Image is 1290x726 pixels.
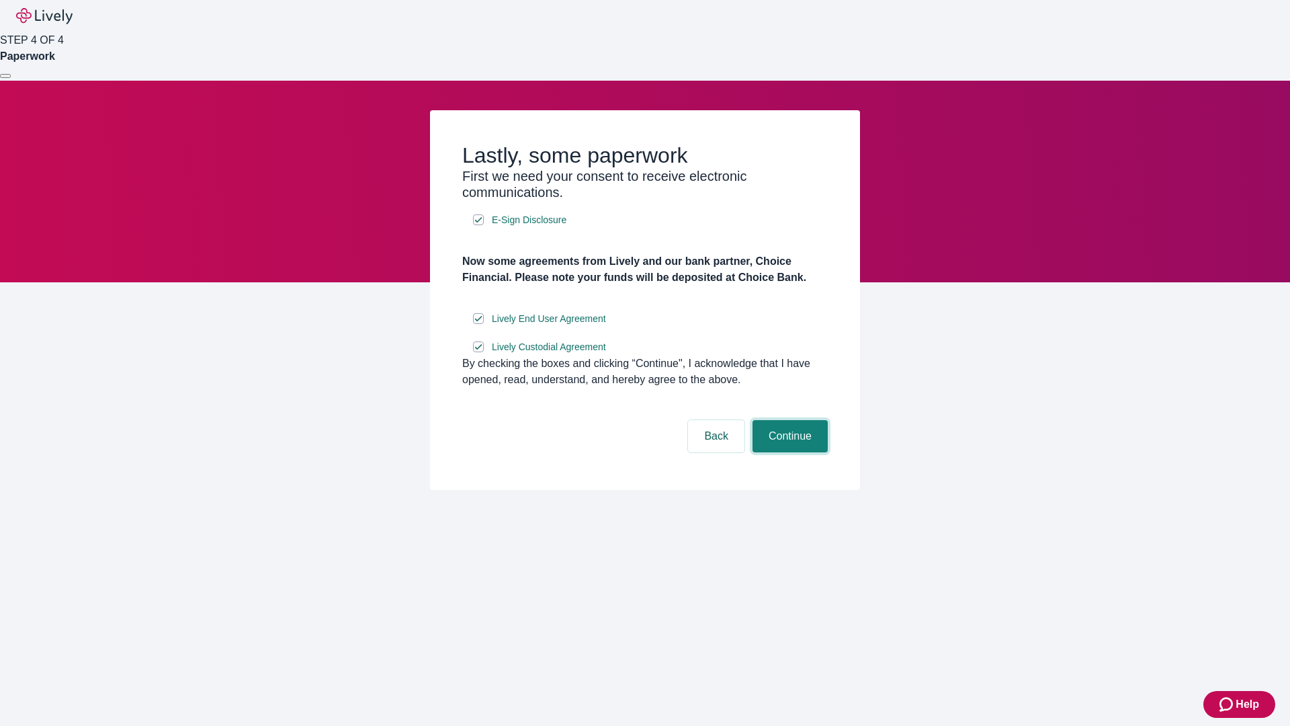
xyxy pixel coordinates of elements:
svg: Zendesk support icon [1219,696,1236,713]
div: By checking the boxes and clicking “Continue", I acknowledge that I have opened, read, understand... [462,356,828,388]
h2: Lastly, some paperwork [462,143,828,168]
button: Zendesk support iconHelp [1203,691,1275,718]
button: Back [688,420,744,452]
span: Help [1236,696,1259,713]
button: Continue [752,420,828,452]
a: e-sign disclosure document [489,339,609,356]
span: Lively End User Agreement [492,312,606,326]
a: e-sign disclosure document [489,212,569,229]
a: e-sign disclosure document [489,311,609,327]
span: E-Sign Disclosure [492,213,566,227]
span: Lively Custodial Agreement [492,340,606,354]
h3: First we need your consent to receive electronic communications. [462,168,828,200]
img: Lively [16,8,73,24]
h4: Now some agreements from Lively and our bank partner, Choice Financial. Please note your funds wi... [462,253,828,286]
